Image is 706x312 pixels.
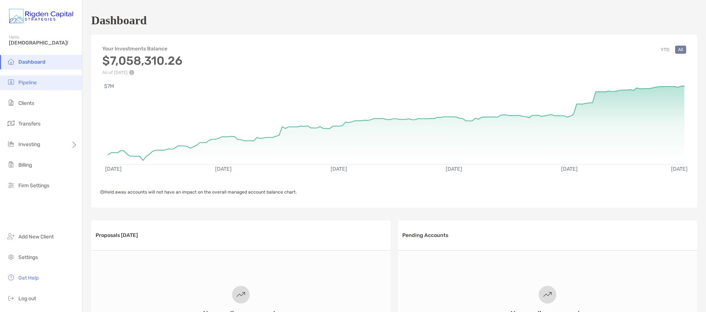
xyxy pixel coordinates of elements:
h1: Dashboard [91,14,147,27]
h3: Pending Accounts [402,232,448,238]
img: dashboard icon [7,57,15,66]
span: Billing [18,162,32,168]
img: settings icon [7,252,15,261]
span: Settings [18,254,38,260]
h4: Your Investments Balance [102,46,182,52]
span: Log out [18,295,36,302]
span: Investing [18,141,40,148]
text: $7M [104,83,114,89]
img: investing icon [7,139,15,148]
text: [DATE] [215,166,232,172]
span: Held away accounts will not have an impact on the overall managed account balance chart. [100,189,297,195]
img: pipeline icon [7,78,15,86]
span: [DEMOGRAPHIC_DATA]! [9,40,78,46]
span: Clients [18,100,34,106]
span: Transfers [18,121,40,127]
img: Zoe Logo [9,3,73,29]
button: YTD [658,46,672,54]
h3: Proposals [DATE] [96,232,138,238]
img: firm-settings icon [7,181,15,189]
img: add_new_client icon [7,232,15,241]
img: transfers icon [7,119,15,128]
img: billing icon [7,160,15,169]
img: Performance Info [129,70,134,75]
text: [DATE] [561,166,578,172]
img: get-help icon [7,273,15,282]
button: All [675,46,686,54]
text: [DATE] [331,166,347,172]
span: Add New Client [18,234,54,240]
img: clients icon [7,98,15,107]
span: Get Help [18,275,39,281]
span: Firm Settings [18,182,49,189]
h3: $7,058,310.26 [102,54,182,68]
text: [DATE] [446,166,462,172]
img: logout icon [7,294,15,302]
text: [DATE] [671,166,688,172]
span: Dashboard [18,59,46,65]
p: As of [DATE] [102,70,182,75]
text: [DATE] [105,166,122,172]
span: Pipeline [18,79,37,86]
